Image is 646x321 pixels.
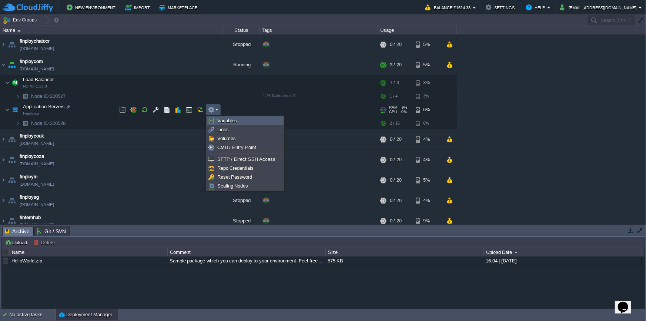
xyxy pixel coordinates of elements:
[34,239,57,246] button: Delete
[22,76,55,83] span: Load Balancer
[207,117,283,125] a: Variables
[30,120,67,126] span: 220528
[400,105,408,110] span: 9%
[0,55,6,75] img: AMDAwAAAACH5BAEAAAAALAAAAAABAAEAAAICRAEAOw==
[390,90,398,102] div: 1 / 4
[425,3,473,12] button: Balance ₹1614.38
[484,248,642,257] div: Upload Date
[390,191,402,211] div: 0 / 20
[222,191,260,211] div: Stopped
[207,143,283,152] a: CMD / Entry Point
[23,84,47,89] span: NGINX 1.26.3
[20,193,39,201] a: finploysg
[326,257,483,265] div: 575 KB
[31,93,50,99] span: Node ID:
[390,118,400,129] div: 2 / 16
[217,156,275,162] span: SFTP / Direct SSH Access
[326,248,483,257] div: Size
[10,102,20,117] img: AMDAwAAAACH5BAEAAAAALAAAAAABAAEAAAICRAEAOw==
[223,26,259,34] div: Status
[20,201,54,208] a: [DOMAIN_NAME]
[7,129,17,149] img: AMDAwAAAACH5BAEAAAAALAAAAAABAAEAAAICRAEAOw==
[20,140,54,147] a: [DOMAIN_NAME]
[207,173,283,181] a: Reset Password
[389,105,397,110] span: RAM
[7,34,17,54] img: AMDAwAAAACH5BAEAAAAALAAAAAABAAEAAAICRAEAOw==
[5,239,29,246] button: Upload
[217,174,252,180] span: Reset Password
[263,93,295,98] span: 1.26.3-almalinux-9
[59,311,112,318] button: Deployment Manager
[20,37,50,45] span: finploychatocr
[560,3,639,12] button: [EMAIL_ADDRESS][DOMAIN_NAME]
[30,93,67,99] a: Node ID:220527
[20,132,44,140] a: finploycouk
[7,191,17,211] img: AMDAwAAAACH5BAEAAAAALAAAAAABAAEAAAICRAEAOw==
[168,257,325,265] div: Sample package which you can deploy to your environment. Feel free to delete and upload a package...
[20,58,43,65] a: finploycom
[400,110,407,114] span: 0%
[20,173,37,181] span: finployin
[22,77,55,82] a: Load BalancerNGINX 1.26.3
[207,155,283,163] a: SFTP / Direct SSH Access
[11,258,42,264] a: HelloWorld.zip
[20,214,41,221] a: finternhub
[416,191,440,211] div: 4%
[10,248,167,257] div: Name
[416,102,440,117] div: 6%
[390,129,402,149] div: 0 / 20
[22,104,66,109] a: Application ServersFinployco
[30,120,67,126] a: Node ID:220528
[37,227,66,236] span: Git / SVN
[207,164,283,172] a: Repo Credentials
[378,26,456,34] div: Usage
[416,55,440,75] div: 5%
[3,3,53,12] img: CloudJiffy
[20,65,54,73] a: [DOMAIN_NAME]
[20,118,30,129] img: AMDAwAAAACH5BAEAAAAALAAAAAABAAEAAAICRAEAOw==
[207,182,283,190] a: Scaling Nodes
[217,165,254,171] span: Repo Credentials
[0,34,6,54] img: AMDAwAAAACH5BAEAAAAALAAAAAABAAEAAAICRAEAOw==
[486,3,517,12] button: Settings
[0,191,6,211] img: AMDAwAAAACH5BAEAAAAALAAAAAABAAEAAAICRAEAOw==
[416,75,440,90] div: 3%
[217,136,236,141] span: Volumes
[484,257,641,265] div: 16:04 | [DATE]
[7,211,17,231] img: AMDAwAAAACH5BAEAAAAALAAAAAABAAEAAAICRAEAOw==
[125,3,153,12] button: Import
[222,55,260,75] div: Running
[0,211,6,231] img: AMDAwAAAACH5BAEAAAAALAAAAAABAAEAAAICRAEAOw==
[168,248,325,257] div: Comment
[416,34,440,54] div: 5%
[207,126,283,134] a: Links
[20,90,30,102] img: AMDAwAAAACH5BAEAAAAALAAAAAABAAEAAAICRAEAOw==
[416,170,440,190] div: 5%
[23,111,39,116] span: Finployco
[217,127,229,132] span: Links
[20,45,54,52] a: [DOMAIN_NAME]
[526,3,547,12] button: Help
[20,221,54,229] a: [DOMAIN_NAME]
[20,153,44,160] a: finploycoza
[217,145,256,150] span: CMD / Entry Point
[222,34,260,54] div: Stopped
[20,181,54,188] a: [DOMAIN_NAME]
[17,30,21,32] img: AMDAwAAAACH5BAEAAAAALAAAAAABAAEAAAICRAEAOw==
[260,26,378,34] div: Tags
[416,118,440,129] div: 6%
[30,93,67,99] span: 220527
[217,118,237,123] span: Variables
[5,227,30,236] span: Archive
[3,15,39,25] button: Env Groups
[16,118,20,129] img: AMDAwAAAACH5BAEAAAAALAAAAAABAAEAAAICRAEAOw==
[67,3,118,12] button: New Environment
[222,211,260,231] div: Stopped
[5,102,10,117] img: AMDAwAAAACH5BAEAAAAALAAAAAABAAEAAAICRAEAOw==
[0,150,6,170] img: AMDAwAAAACH5BAEAAAAALAAAAAABAAEAAAICRAEAOw==
[1,26,222,34] div: Name
[0,129,6,149] img: AMDAwAAAACH5BAEAAAAALAAAAAABAAEAAAICRAEAOw==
